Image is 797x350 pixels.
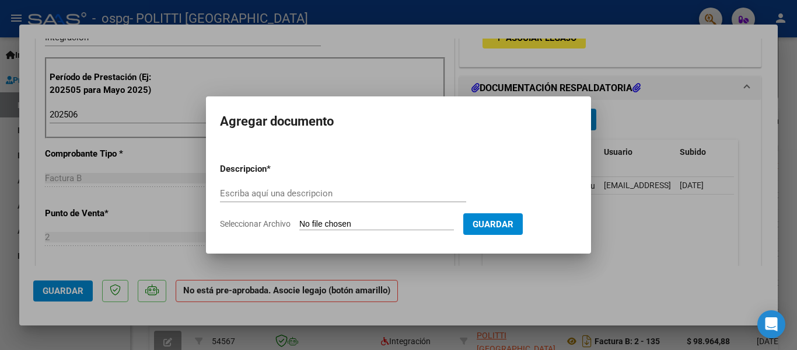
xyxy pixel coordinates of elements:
div: Open Intercom Messenger [757,310,785,338]
p: Descripcion [220,162,327,176]
button: Guardar [463,213,523,235]
h2: Agregar documento [220,110,577,133]
span: Guardar [473,219,513,230]
span: Seleccionar Archivo [220,219,291,228]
